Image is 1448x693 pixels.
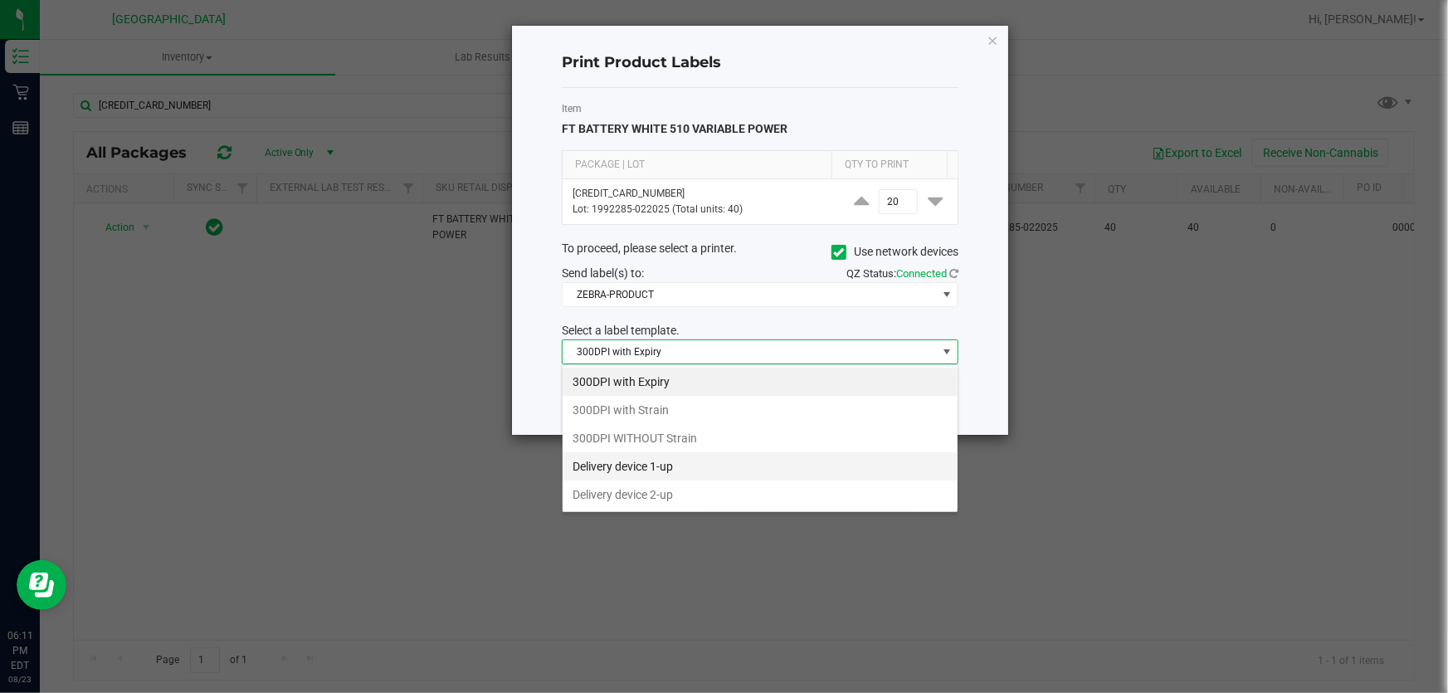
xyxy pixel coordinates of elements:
[831,243,958,261] label: Use network devices
[562,101,958,116] label: Item
[562,266,644,280] span: Send label(s) to:
[563,283,937,306] span: ZEBRA-PRODUCT
[562,52,958,74] h4: Print Product Labels
[563,151,831,179] th: Package | Lot
[846,267,958,280] span: QZ Status:
[573,186,829,202] p: [CREDIT_CARD_NUMBER]
[831,151,947,179] th: Qty to Print
[563,368,958,396] li: 300DPI with Expiry
[563,481,958,509] li: Delivery device 2-up
[896,267,947,280] span: Connected
[573,202,829,217] p: Lot: 1992285-022025 (Total units: 40)
[563,452,958,481] li: Delivery device 1-up
[17,560,66,610] iframe: Resource center
[563,396,958,424] li: 300DPI with Strain
[563,340,937,364] span: 300DPI with Expiry
[549,322,971,339] div: Select a label template.
[549,240,971,265] div: To proceed, please select a printer.
[562,122,787,135] span: FT BATTERY WHITE 510 VARIABLE POWER
[563,424,958,452] li: 300DPI WITHOUT Strain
